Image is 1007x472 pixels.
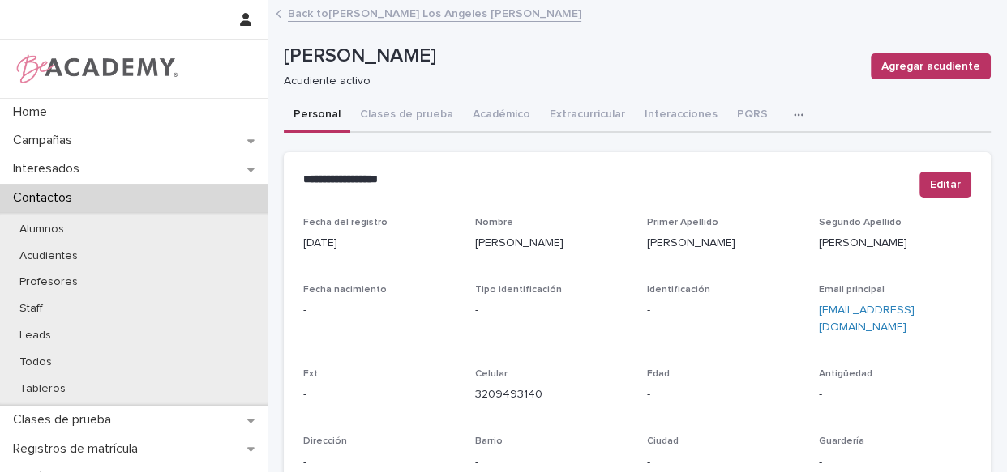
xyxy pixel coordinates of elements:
span: Nombre [475,218,513,227]
p: [PERSON_NAME] [284,45,858,68]
p: Profesores [6,275,91,289]
p: Tableros [6,382,79,396]
a: Back to[PERSON_NAME] Los Angeles [PERSON_NAME] [288,3,581,22]
span: Barrio [475,436,503,446]
p: - [303,386,456,403]
p: - [819,386,971,403]
span: Edad [647,369,670,379]
p: Leads [6,329,64,342]
span: Dirección [303,436,347,446]
span: Celular [475,369,508,379]
p: Contactos [6,190,85,206]
button: Académico [463,99,540,133]
p: - [647,302,799,319]
p: Acudiente activo [284,74,851,88]
span: Guardería [819,436,864,446]
p: - [303,454,456,471]
p: Home [6,104,60,120]
p: - [647,386,799,403]
button: Personal [284,99,350,133]
span: Identificación [647,285,710,295]
p: - [819,454,971,471]
p: Staff [6,302,56,316]
p: Registros de matrícula [6,441,151,457]
p: - [475,302,628,319]
button: Extracurricular [540,99,635,133]
p: Alumnos [6,223,77,236]
span: Tipo identificación [475,285,562,295]
p: [DATE] [303,235,456,252]
button: PQRS [727,99,778,133]
span: Editar [930,176,961,193]
a: 3209493140 [475,389,542,400]
span: Ciudad [647,436,679,446]
p: [PERSON_NAME] [819,235,971,252]
button: Interacciones [635,99,727,133]
span: Segundo Apellido [819,218,902,227]
span: Antigüedad [819,369,872,379]
a: [EMAIL_ADDRESS][DOMAIN_NAME] [819,304,915,333]
p: Campañas [6,133,85,148]
p: Interesados [6,161,92,176]
span: Ext. [303,369,320,379]
img: WPrjXfSUmiLcdUfaYY4Q [13,53,179,85]
p: - [475,454,628,471]
button: Editar [919,172,971,198]
p: - [303,302,456,319]
span: Agregar acudiente [881,58,980,74]
span: Primer Apellido [647,218,718,227]
p: Acudientes [6,249,91,263]
span: Email principal [819,285,885,295]
p: Todos [6,355,65,369]
span: Fecha del registro [303,218,388,227]
p: [PERSON_NAME] [475,235,628,252]
p: Clases de prueba [6,412,124,427]
p: - [647,454,799,471]
button: Agregar acudiente [871,53,991,79]
span: Fecha nacimiento [303,285,387,295]
p: [PERSON_NAME] [647,235,799,252]
button: Clases de prueba [350,99,463,133]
